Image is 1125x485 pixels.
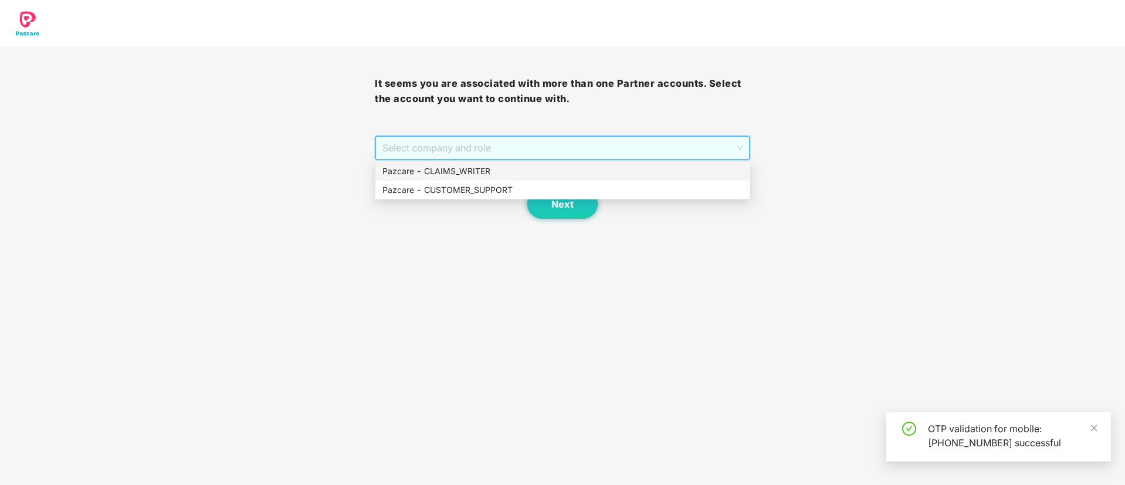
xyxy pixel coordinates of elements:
[902,422,916,436] span: check-circle
[375,181,750,199] div: Pazcare - CUSTOMER_SUPPORT
[382,137,742,159] span: Select company and role
[382,165,743,178] div: Pazcare - CLAIMS_WRITER
[928,422,1097,450] div: OTP validation for mobile: [PHONE_NUMBER] successful
[551,199,574,210] span: Next
[1090,424,1098,432] span: close
[375,76,750,106] h3: It seems you are associated with more than one Partner accounts. Select the account you want to c...
[382,184,743,196] div: Pazcare - CUSTOMER_SUPPORT
[527,189,598,219] button: Next
[375,162,750,181] div: Pazcare - CLAIMS_WRITER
